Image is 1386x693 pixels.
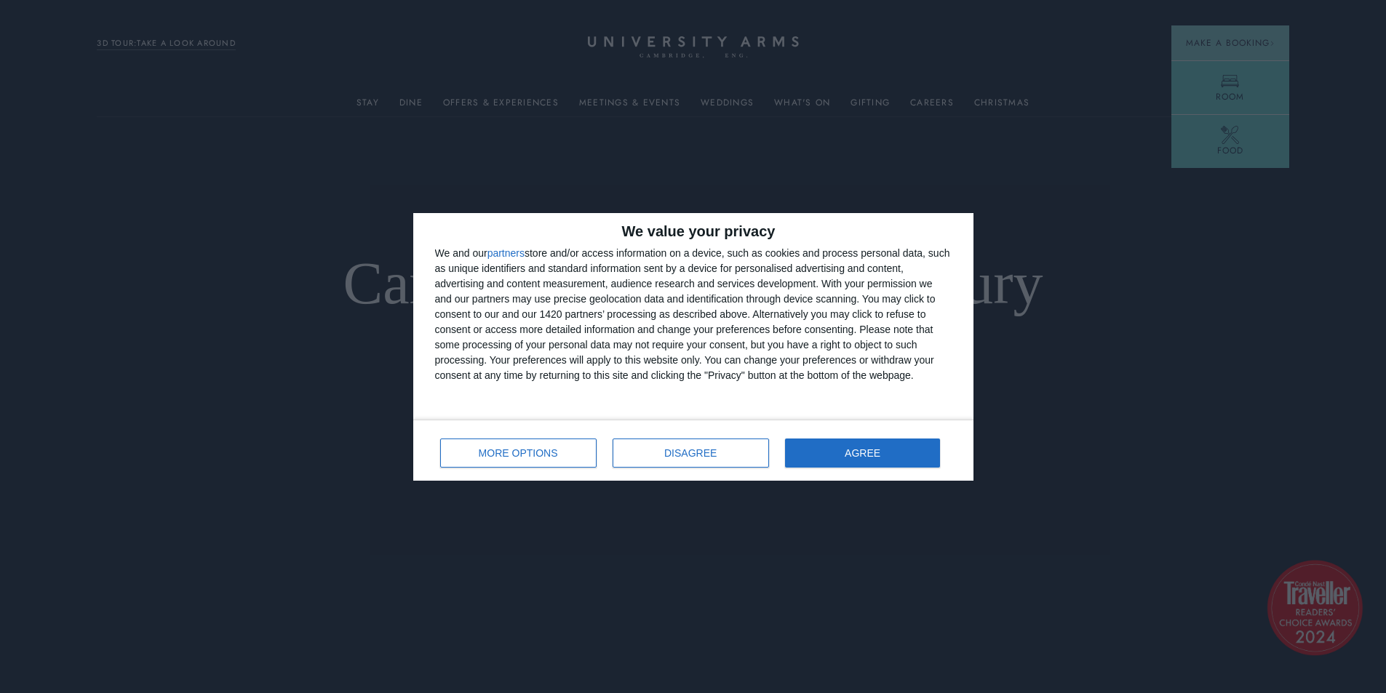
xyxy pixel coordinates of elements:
span: DISAGREE [664,448,717,458]
span: AGREE [845,448,880,458]
button: DISAGREE [613,438,769,468]
div: We and our store and/or access information on a device, such as cookies and process personal data... [435,246,952,383]
h2: We value your privacy [435,224,952,239]
button: AGREE [785,438,941,468]
button: MORE OPTIONS [440,438,597,468]
button: partners [487,248,525,258]
span: MORE OPTIONS [479,448,558,458]
div: qc-cmp2-ui [413,213,973,481]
